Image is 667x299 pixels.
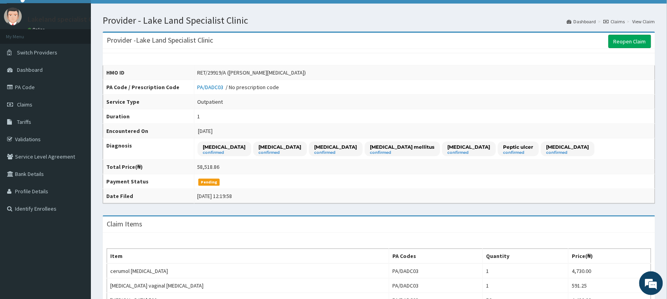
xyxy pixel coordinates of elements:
[389,278,483,293] td: PA/DADC03
[103,174,194,189] th: Payment Status
[17,101,32,108] span: Claims
[103,95,194,109] th: Service Type
[448,151,490,155] small: confirmed
[198,112,200,120] div: 1
[370,144,435,150] p: [MEDICAL_DATA] mellitus
[389,249,483,264] th: PA Codes
[103,109,194,124] th: Duration
[203,151,246,155] small: confirmed
[546,151,589,155] small: confirmed
[198,163,220,171] div: 58,518.86
[503,151,533,155] small: confirmed
[107,263,389,278] td: cerumol [MEDICAL_DATA]
[107,37,213,44] h3: Provider - Lake Land Specialist Clinic
[198,69,306,77] div: RET/29919/A ([PERSON_NAME][MEDICAL_DATA])
[483,278,569,293] td: 1
[448,144,490,150] p: [MEDICAL_DATA]
[567,18,596,25] a: Dashboard
[103,160,194,174] th: Total Price(₦)
[17,118,31,125] span: Tariffs
[633,18,655,25] a: View Claim
[569,249,651,264] th: Price(₦)
[103,80,194,95] th: PA Code / Prescription Code
[604,18,625,25] a: Claims
[569,278,651,293] td: 591.25
[259,151,301,155] small: confirmed
[103,15,655,26] h1: Provider - Lake Land Specialist Clinic
[198,83,279,91] div: / No prescription code
[198,84,226,91] a: PA/DADC03
[483,249,569,264] th: Quantity
[198,179,220,186] span: Pending
[503,144,533,150] p: Peptic ulcer
[103,124,194,138] th: Encountered On
[103,65,194,80] th: HMO ID
[609,35,651,48] a: Reopen Claim
[203,144,246,150] p: [MEDICAL_DATA]
[315,144,357,150] p: [MEDICAL_DATA]
[370,151,435,155] small: confirmed
[107,249,389,264] th: Item
[103,138,194,160] th: Diagnosis
[259,144,301,150] p: [MEDICAL_DATA]
[198,98,223,106] div: Outpatient
[103,189,194,204] th: Date Filed
[198,192,232,200] div: [DATE] 12:19:58
[107,221,142,228] h3: Claim Items
[569,263,651,278] td: 4,730.00
[4,7,22,25] img: User Image
[546,144,589,150] p: [MEDICAL_DATA]
[315,151,357,155] small: confirmed
[198,127,213,135] span: [DATE]
[17,66,43,73] span: Dashboard
[483,263,569,278] td: 1
[107,278,389,293] td: [MEDICAL_DATA] vaginal [MEDICAL_DATA]
[17,49,57,56] span: Switch Providers
[28,27,47,32] a: Online
[389,263,483,278] td: PA/DADC03
[28,16,105,23] p: Lakeland specialist Clinic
